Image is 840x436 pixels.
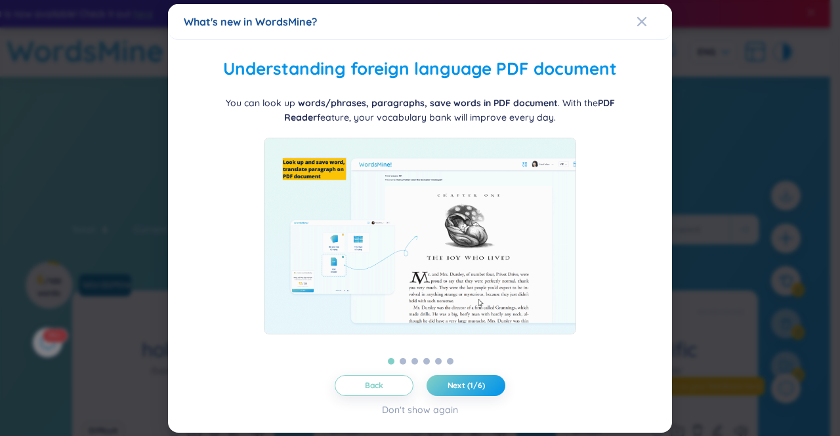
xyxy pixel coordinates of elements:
[335,374,413,395] button: Back
[184,14,656,29] div: What's new in WordsMine?
[388,357,394,364] button: 1
[448,380,485,390] span: Next (1/6)
[637,4,672,39] button: Close
[435,357,442,364] button: 5
[427,374,505,395] button: Next (1/6)
[298,96,558,108] b: words/phrases, paragraphs, save words in PDF document
[411,357,418,364] button: 3
[382,402,458,416] div: Don't show again
[423,357,430,364] button: 4
[400,357,406,364] button: 2
[184,56,656,83] h2: Understanding foreign language PDF document
[447,357,453,364] button: 6
[365,380,384,390] span: Back
[226,96,615,123] span: You can look up . With the feature, your vocabulary bank will improve every day.
[284,96,615,123] b: PDF Reader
